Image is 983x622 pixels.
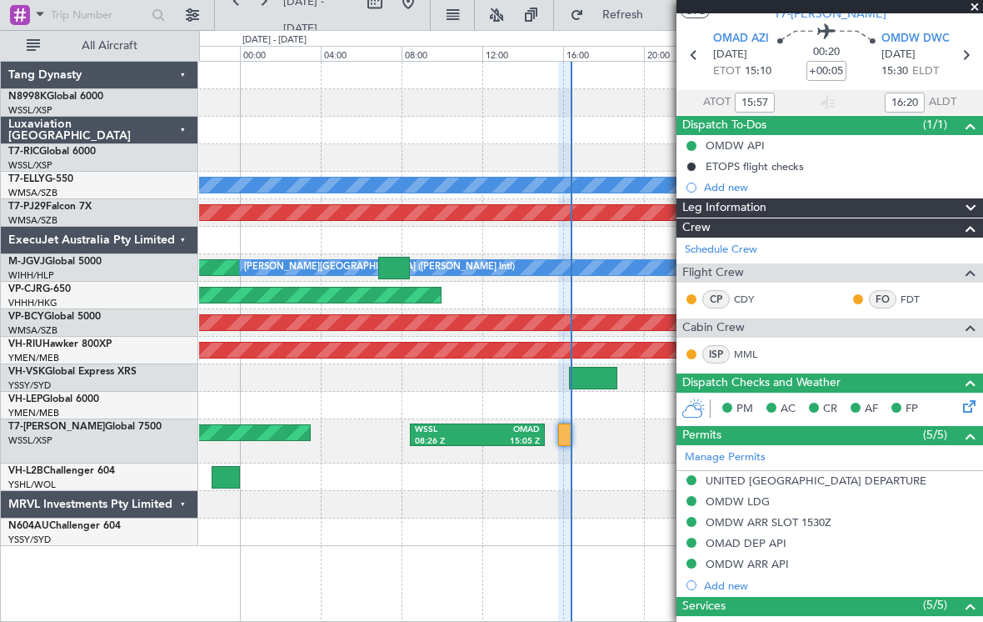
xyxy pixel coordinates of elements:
a: WMSA/SZB [8,214,57,227]
span: VH-VSK [8,367,45,377]
span: 00:20 [813,44,840,61]
a: VP-CJRG-650 [8,284,71,294]
div: OMDW LDG [706,494,770,509]
a: FDT [901,292,938,307]
span: (1/1) [923,116,947,133]
div: ETOPS flight checks [706,159,804,173]
span: Refresh [587,9,657,21]
span: Leg Information [682,198,766,218]
a: CDY [734,292,771,307]
span: Dispatch Checks and Weather [682,374,841,393]
span: T7-RIC [8,147,39,157]
span: [DATE] [713,47,747,63]
div: FO [869,290,896,308]
a: M-JGVJGlobal 5000 [8,257,102,267]
div: Add new [704,180,975,194]
a: WSSL/XSP [8,434,52,447]
a: YSSY/SYD [8,534,51,546]
div: OMDW ARR SLOT 1530Z [706,515,831,529]
div: OMAD DEP API [706,536,786,550]
a: VH-VSKGlobal Express XRS [8,367,137,377]
div: 04:00 [321,46,402,61]
a: T7-PJ29Falcon 7X [8,202,92,212]
span: T7-PJ29 [8,202,46,212]
span: FP [906,401,918,418]
a: WIHH/HLP [8,269,54,282]
a: YSSY/SYD [8,379,51,392]
span: VH-L2B [8,466,43,476]
span: (5/5) [923,426,947,444]
span: All Aircraft [43,40,176,52]
a: T7-RICGlobal 6000 [8,147,96,157]
span: ELDT [912,63,939,80]
div: 12:00 [482,46,563,61]
a: WSSL/XSP [8,159,52,172]
a: YMEN/MEB [8,352,59,364]
span: OMAD AZI [713,31,769,48]
span: 15:30 [881,63,908,80]
input: --:-- [735,93,775,113]
div: Add new [704,579,975,593]
span: VP-CJR [8,284,42,294]
span: OMDW DWC [881,31,950,48]
span: T7-[PERSON_NAME] [8,422,105,432]
span: Permits [682,426,721,445]
div: ISP [702,345,730,364]
div: OMDW ARR API [706,557,789,571]
div: 08:00 [402,46,482,61]
a: VH-L2BChallenger 604 [8,466,115,476]
a: T7-ELLYG-550 [8,174,73,184]
span: VP-BCY [8,312,44,322]
a: Manage Permits [685,449,766,466]
input: --:-- [885,93,925,113]
div: OMDW API [706,138,765,153]
div: [DATE] - [DATE] [242,33,307,48]
span: CR [823,401,837,418]
a: VHHH/HKG [8,297,57,309]
span: [DATE] [881,47,916,63]
div: WSSL [415,424,477,436]
div: 15:05 Z [477,436,540,448]
span: (5/5) [923,596,947,614]
span: ALDT [929,94,956,111]
span: N8998K [8,92,47,102]
span: 15:10 [745,63,771,80]
span: VH-LEP [8,394,42,404]
span: Services [682,597,726,616]
div: CP [702,290,730,308]
span: AF [865,401,878,418]
span: Crew [682,218,711,238]
span: M-JGVJ [8,257,45,267]
a: WSSL/XSP [8,104,52,117]
span: ATOT [703,94,731,111]
span: Cabin Crew [682,319,745,338]
div: UNITED [GEOGRAPHIC_DATA] DEPARTURE [706,474,926,488]
a: N604AUChallenger 604 [8,521,121,531]
a: WMSA/SZB [8,187,57,199]
a: T7-[PERSON_NAME]Global 7500 [8,422,162,432]
div: OMAD [477,424,540,436]
a: N8998KGlobal 6000 [8,92,103,102]
span: N604AU [8,521,49,531]
button: Refresh [562,2,662,28]
a: VP-BCYGlobal 5000 [8,312,101,322]
div: 20:00 [644,46,725,61]
div: 08:26 Z [415,436,477,448]
a: YMEN/MEB [8,407,59,419]
a: YSHL/WOL [8,479,56,491]
div: 16:00 [563,46,644,61]
span: Flight Crew [682,263,744,283]
div: 00:00 [240,46,321,61]
input: Trip Number [51,3,147,28]
span: T7-[PERSON_NAME] [774,5,886,23]
div: 20:00 [159,46,240,61]
span: AC [781,401,796,418]
a: VH-LEPGlobal 6000 [8,394,99,404]
span: T7-ELLY [8,174,45,184]
a: Schedule Crew [685,242,757,258]
a: MML [734,347,771,362]
span: Dispatch To-Dos [682,116,766,135]
a: VH-RIUHawker 800XP [8,339,112,349]
a: WMSA/SZB [8,324,57,337]
div: [PERSON_NAME][GEOGRAPHIC_DATA] ([PERSON_NAME] Intl) [244,255,515,280]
